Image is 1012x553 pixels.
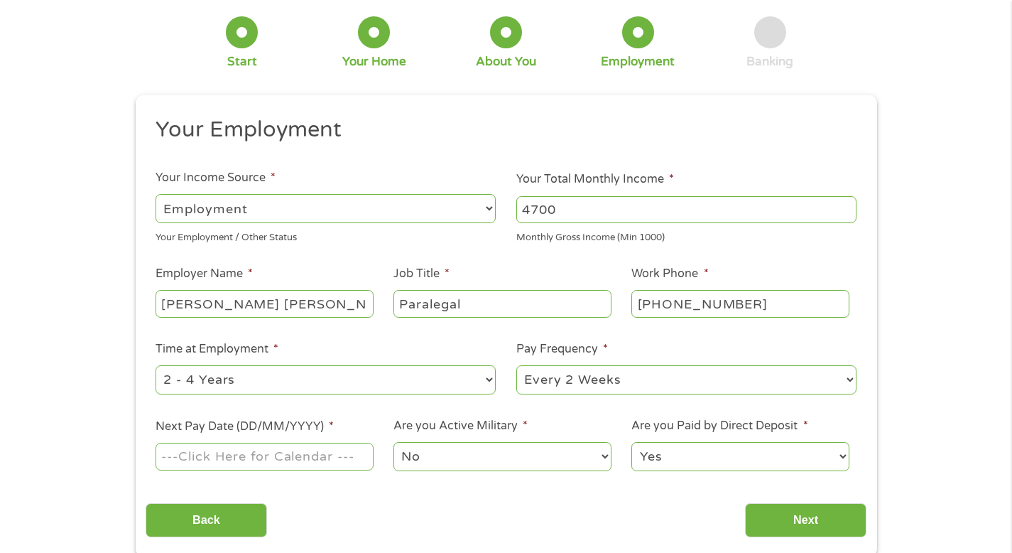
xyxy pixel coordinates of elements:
label: Are you Active Military [393,419,528,434]
label: Your Income Source [156,171,276,186]
label: Job Title [393,267,450,281]
label: Are you Paid by Direct Deposit [631,419,807,434]
div: Banking [746,54,793,70]
label: Next Pay Date (DD/MM/YYYY) [156,419,334,434]
input: Back [146,503,267,538]
div: Your Employment / Other Status [156,226,496,245]
label: Your Total Monthly Income [516,172,674,187]
label: Pay Frequency [516,342,608,357]
input: ---Click Here for Calendar --- [156,443,373,470]
input: 1800 [516,196,856,223]
label: Work Phone [631,267,708,281]
input: (231) 754-4010 [631,290,849,317]
input: Next [745,503,866,538]
div: Employment [601,54,675,70]
label: Employer Name [156,267,253,281]
div: Monthly Gross Income (Min 1000) [516,226,856,245]
input: Cashier [393,290,611,317]
label: Time at Employment [156,342,278,357]
h2: Your Employment [156,116,846,144]
div: Your Home [342,54,406,70]
div: Start [227,54,257,70]
div: About You [476,54,536,70]
input: Walmart [156,290,373,317]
